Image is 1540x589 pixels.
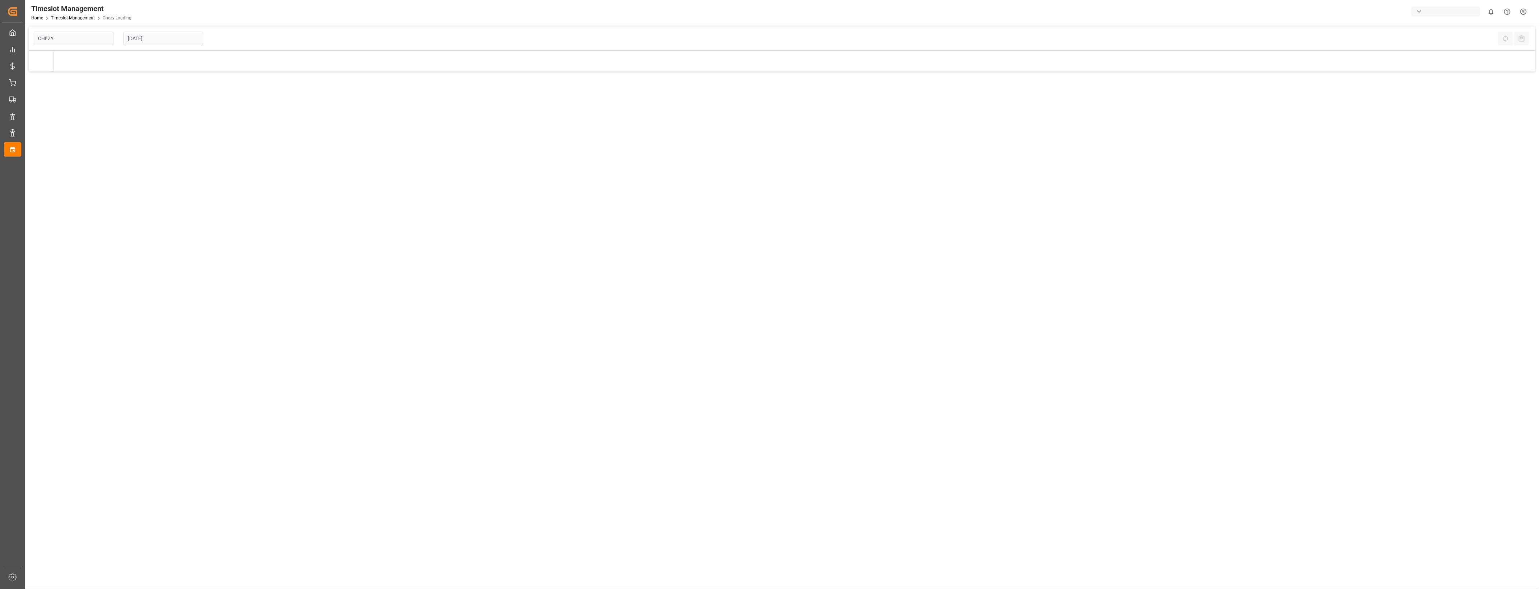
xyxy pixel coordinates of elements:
[123,32,203,45] input: DD-MM-YYYY
[31,15,43,20] a: Home
[1483,4,1499,20] button: show 0 new notifications
[51,15,95,20] a: Timeslot Management
[1499,4,1515,20] button: Help Center
[31,3,131,14] div: Timeslot Management
[34,32,113,45] input: Type to search/select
